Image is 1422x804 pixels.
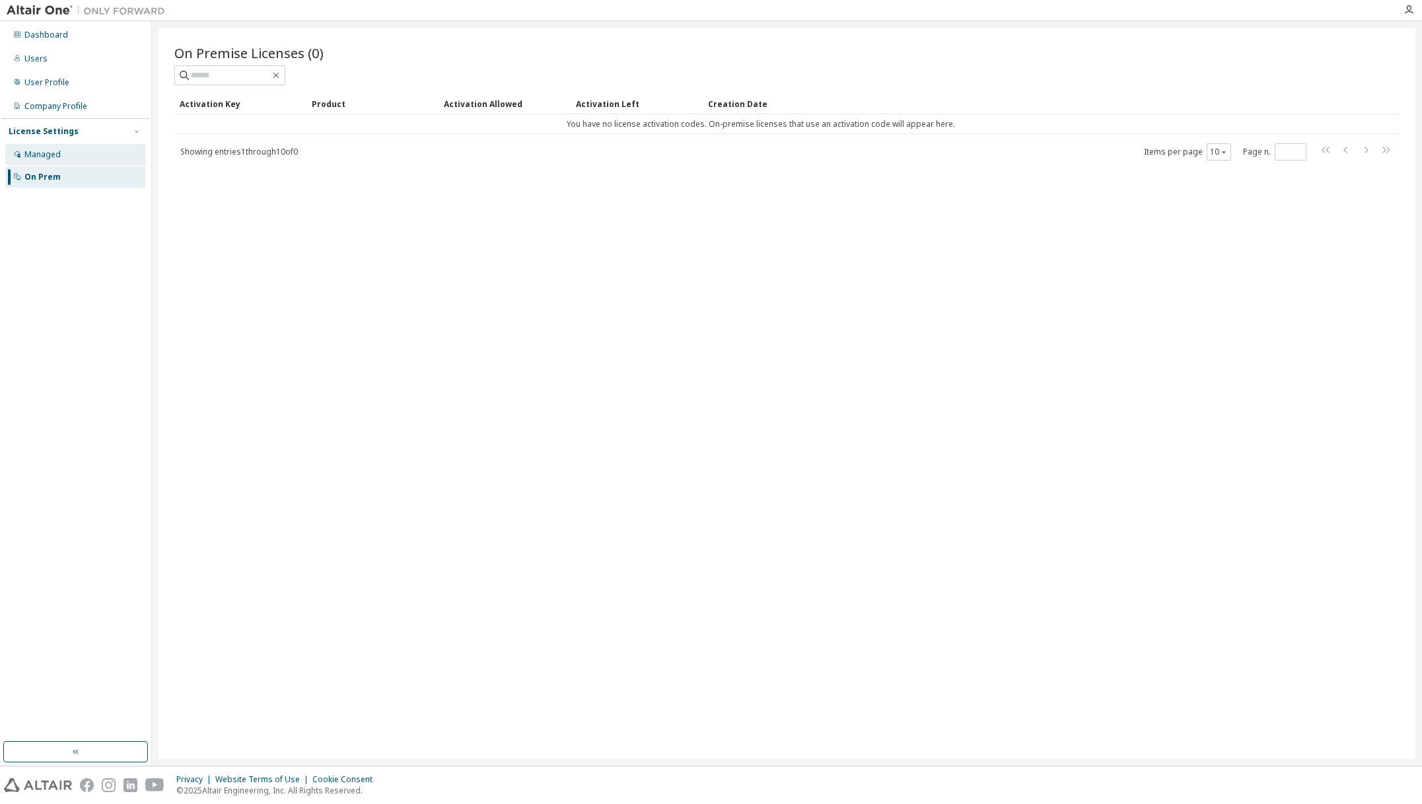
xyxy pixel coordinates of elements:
[1144,143,1231,161] span: Items per page
[180,146,298,157] span: Showing entries 1 through 10 of 0
[174,114,1347,134] td: You have no license activation codes. On-premise licenses that use an activation code will appear...
[4,778,72,792] img: altair_logo.svg
[80,778,94,792] img: facebook.svg
[176,785,380,796] p: © 2025 Altair Engineering, Inc. All Rights Reserved.
[444,93,565,114] div: Activation Allowed
[24,77,69,88] div: User Profile
[24,101,87,112] div: Company Profile
[24,172,61,182] div: On Prem
[180,93,301,114] div: Activation Key
[312,774,380,785] div: Cookie Consent
[145,778,164,792] img: youtube.svg
[24,54,48,64] div: Users
[708,93,1341,114] div: Creation Date
[174,44,324,62] span: On Premise Licenses (0)
[1243,143,1306,161] span: Page n.
[124,778,137,792] img: linkedin.svg
[312,93,433,114] div: Product
[176,774,215,785] div: Privacy
[102,778,116,792] img: instagram.svg
[7,4,172,17] img: Altair One
[215,774,312,785] div: Website Terms of Use
[1210,147,1228,157] button: 10
[9,126,79,137] div: License Settings
[576,93,697,114] div: Activation Left
[24,149,61,160] div: Managed
[24,30,68,40] div: Dashboard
